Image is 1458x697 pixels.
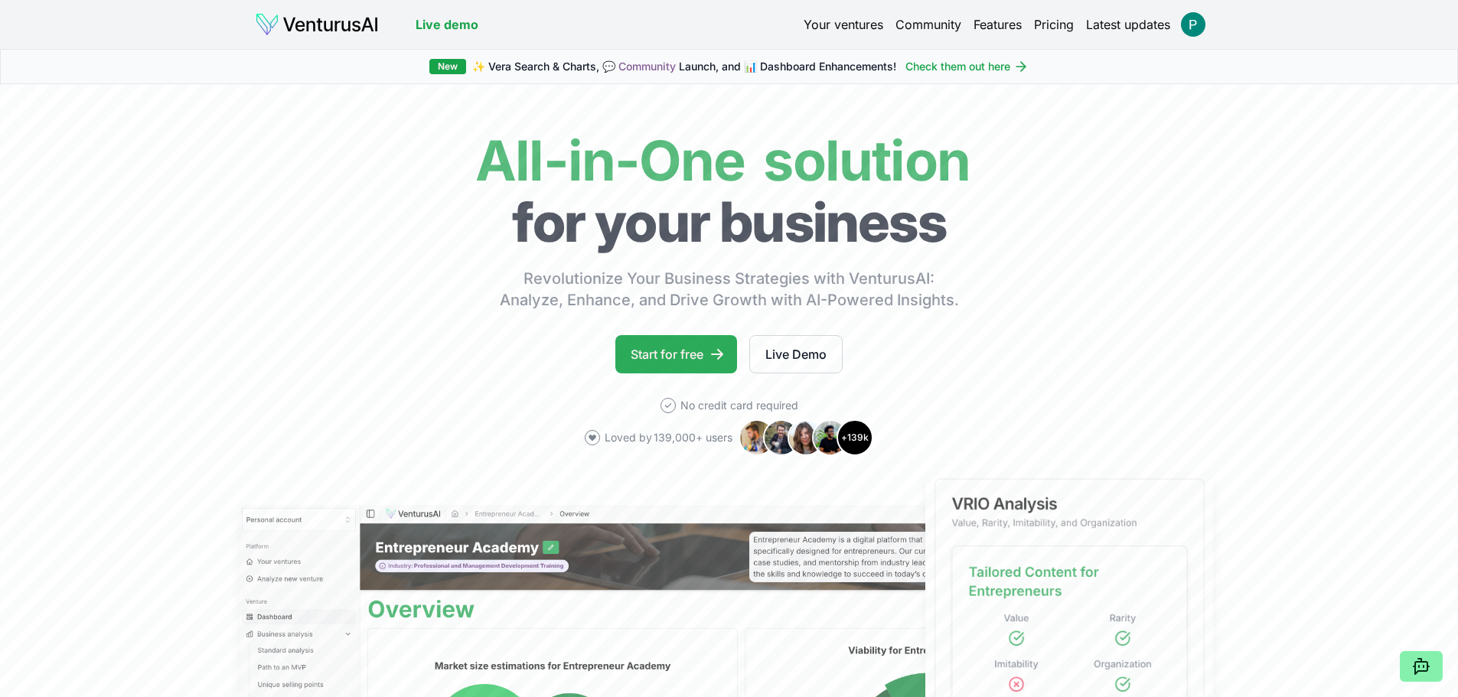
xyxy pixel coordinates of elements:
[255,12,379,37] img: logo
[1034,15,1074,34] a: Pricing
[416,15,478,34] a: Live demo
[618,60,676,73] a: Community
[739,419,775,456] img: Avatar 1
[1181,12,1205,37] img: ACg8ocKfFIZJEZl04gMsMaozmyc9yUBwJSR0uoD_V9UKtLzl43yCXg=s96-c
[763,419,800,456] img: Avatar 2
[804,15,883,34] a: Your ventures
[472,59,896,74] span: ✨ Vera Search & Charts, 💬 Launch, and 📊 Dashboard Enhancements!
[905,59,1029,74] a: Check them out here
[974,15,1022,34] a: Features
[812,419,849,456] img: Avatar 4
[895,15,961,34] a: Community
[788,419,824,456] img: Avatar 3
[749,335,843,373] a: Live Demo
[1086,15,1170,34] a: Latest updates
[615,335,737,373] a: Start for free
[429,59,466,74] div: New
